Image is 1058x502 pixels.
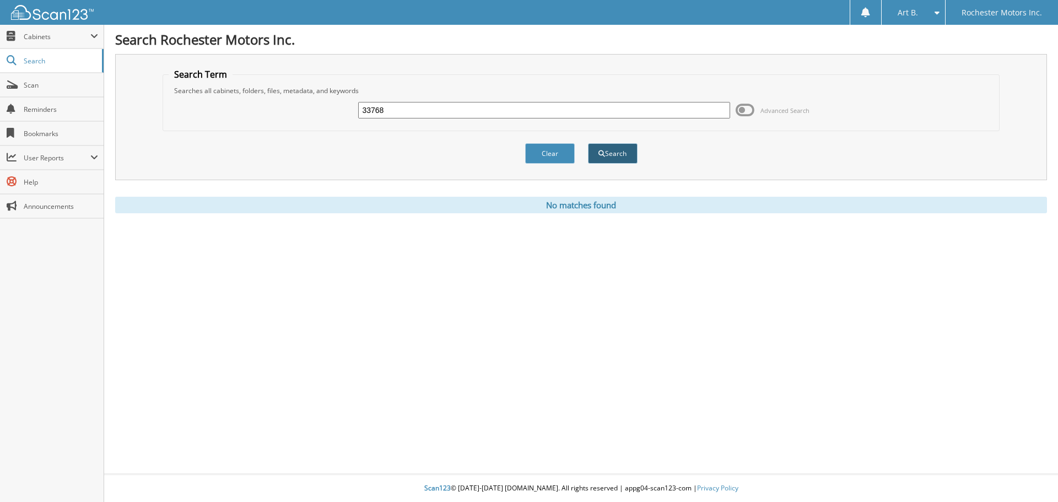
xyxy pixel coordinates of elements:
span: Help [24,177,98,187]
span: Scan123 [424,483,451,493]
div: Searches all cabinets, folders, files, metadata, and keywords [169,86,994,95]
span: Art B. [898,9,918,16]
div: © [DATE]-[DATE] [DOMAIN_NAME]. All rights reserved | appg04-scan123-com | [104,475,1058,502]
h1: Search Rochester Motors Inc. [115,30,1047,48]
a: Privacy Policy [697,483,738,493]
span: Announcements [24,202,98,211]
button: Clear [525,143,575,164]
button: Search [588,143,638,164]
span: Advanced Search [760,106,809,115]
img: scan123-logo-white.svg [11,5,94,20]
legend: Search Term [169,68,233,80]
iframe: Chat Widget [1003,449,1058,502]
span: Rochester Motors Inc. [962,9,1042,16]
span: Reminders [24,105,98,114]
span: Cabinets [24,32,90,41]
span: Bookmarks [24,129,98,138]
span: User Reports [24,153,90,163]
div: No matches found [115,197,1047,213]
span: Search [24,56,96,66]
span: Scan [24,80,98,90]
